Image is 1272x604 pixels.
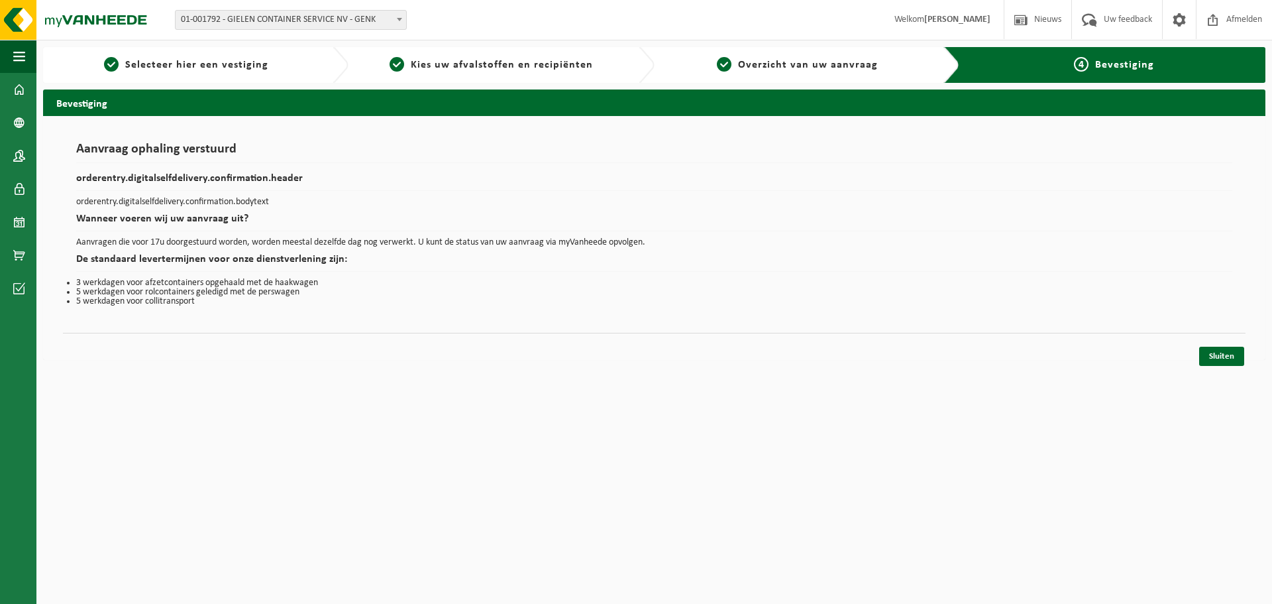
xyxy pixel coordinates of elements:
p: Aanvragen die voor 17u doorgestuurd worden, worden meestal dezelfde dag nog verwerkt. U kunt de s... [76,238,1232,247]
span: 3 [717,57,731,72]
p: orderentry.digitalselfdelivery.confirmation.bodytext [76,198,1232,207]
span: 1 [104,57,119,72]
a: 3Overzicht van uw aanvraag [661,57,933,73]
span: 2 [390,57,404,72]
h2: Wanneer voeren wij uw aanvraag uit? [76,213,1232,231]
h1: Aanvraag ophaling verstuurd [76,143,1232,163]
h2: orderentry.digitalselfdelivery.confirmation.header [76,173,1232,191]
strong: [PERSON_NAME] [924,15,990,25]
span: 4 [1074,57,1088,72]
span: Overzicht van uw aanvraag [738,60,878,70]
span: Bevestiging [1095,60,1154,70]
span: 01-001792 - GIELEN CONTAINER SERVICE NV - GENK [176,11,406,29]
a: Sluiten [1199,347,1244,366]
span: Selecteer hier een vestiging [125,60,268,70]
a: 2Kies uw afvalstoffen en recipiënten [355,57,627,73]
span: 01-001792 - GIELEN CONTAINER SERVICE NV - GENK [175,10,407,30]
a: 1Selecteer hier een vestiging [50,57,322,73]
li: 3 werkdagen voor afzetcontainers opgehaald met de haakwagen [76,278,1232,288]
span: Kies uw afvalstoffen en recipiënten [411,60,593,70]
li: 5 werkdagen voor rolcontainers geledigd met de perswagen [76,288,1232,297]
h2: Bevestiging [43,90,1265,115]
h2: De standaard levertermijnen voor onze dienstverlening zijn: [76,254,1232,272]
li: 5 werkdagen voor collitransport [76,297,1232,306]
